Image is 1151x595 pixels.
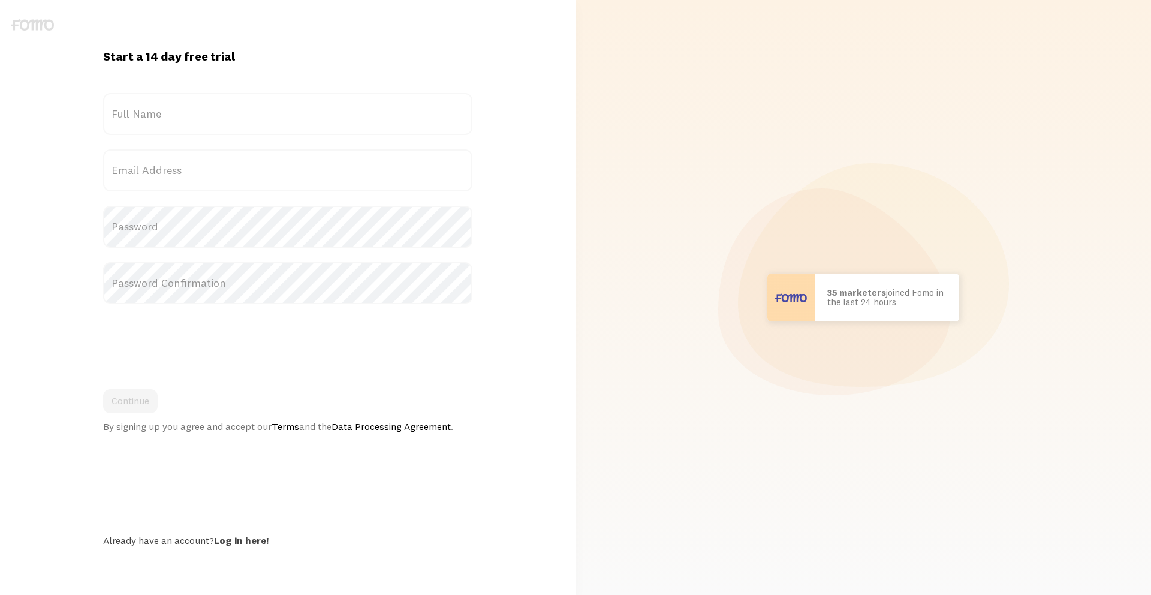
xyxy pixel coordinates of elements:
div: By signing up you agree and accept our and the . [103,420,472,432]
img: User avatar [767,274,815,321]
b: 35 marketers [827,287,886,298]
img: fomo-logo-gray-b99e0e8ada9f9040e2984d0d95b3b12da0074ffd48d1e5cb62ac37fc77b0b268.svg [11,19,54,31]
h1: Start a 14 day free trial [103,49,472,64]
label: Full Name [103,93,472,135]
a: Terms [272,420,299,432]
p: joined Fomo in the last 24 hours [827,288,947,308]
a: Log in here! [214,534,269,546]
div: Already have an account? [103,534,472,546]
label: Email Address [103,149,472,191]
label: Password [103,206,472,248]
a: Data Processing Agreement [332,420,451,432]
label: Password Confirmation [103,262,472,304]
iframe: reCAPTCHA [103,318,285,365]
